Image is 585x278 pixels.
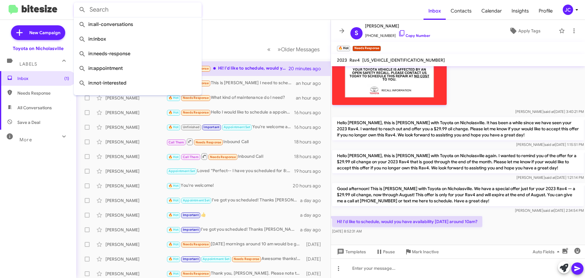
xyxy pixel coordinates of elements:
div: [PERSON_NAME] [105,241,166,247]
span: in:sold-verified [79,90,197,105]
div: Toyota on Nicholasville [13,45,64,52]
span: Unfinished [183,125,200,129]
span: 🔥 Hot [168,228,179,232]
span: All Conversations [17,105,52,111]
span: in:not-interested [79,76,197,90]
span: said at [544,142,555,147]
div: Hi! I'd like to schedule, would you have availability [DATE] around 10am? [166,65,289,72]
span: Mark Inactive [412,246,439,257]
span: Needs Response [17,90,69,96]
span: S [355,28,358,38]
span: 🔥 Hot [168,257,179,261]
div: [PERSON_NAME] [105,110,166,116]
div: 20 minutes ago [289,66,326,72]
span: [PERSON_NAME] [DATE] 1:21:14 PM [516,175,584,180]
input: Search [74,2,202,17]
div: You're welcome! [166,182,293,189]
a: Calendar [477,2,507,20]
div: a day ago [300,212,326,218]
a: Copy Number [398,33,430,38]
span: [PHONE_NUMBER] [365,30,430,39]
span: More [19,137,32,143]
span: in:all-conversations [79,17,197,32]
span: in:inbox [79,32,197,46]
span: Save a Deal [17,119,40,125]
span: Call Them [168,140,184,144]
button: Next [274,43,323,56]
span: Appointment Set [224,125,250,129]
div: JC [563,5,573,15]
span: Older Messages [281,46,320,53]
a: Contacts [446,2,477,20]
span: Apply Tags [518,25,541,36]
span: 2023 [337,57,347,63]
span: Templates [336,246,366,257]
div: Awesome thanks!!!! [166,255,303,262]
span: Labels [19,61,37,67]
span: 🔥 Hot [168,110,179,114]
span: 🔥 Hot [168,184,179,188]
div: [DATE] mornings around 10 am would be great [166,241,303,248]
div: You're welcome and have a great day! [166,124,294,131]
span: 🔥 Hot [168,242,179,246]
span: 🔥 Hot [168,213,179,217]
span: 🔥 Hot [168,125,179,129]
div: [PERSON_NAME] [105,153,166,160]
span: Appointment Set [183,198,210,202]
div: [DATE] [303,271,326,277]
span: Call Them [183,155,199,159]
div: [PERSON_NAME] [105,168,166,174]
span: [PERSON_NAME] [DATE] 2:34:54 PM [515,208,584,213]
div: 16 hours ago [294,110,326,116]
span: in:appointment [79,61,197,76]
span: Needs Response [183,272,209,276]
small: 🔥 Hot [337,46,350,51]
div: [DATE] [303,256,326,262]
span: [DATE] 8:52:31 AM [332,229,362,233]
div: [PERSON_NAME] [105,95,166,101]
p: Hi! I'd like to schedule, would you have availability [DATE] around 10am? [332,216,482,227]
span: Important [183,213,199,217]
small: Needs Response [353,46,381,51]
button: Pause [371,246,400,257]
div: Inbound Call [166,153,294,160]
span: said at [543,208,554,213]
div: I've got you scheduled! Thanks [PERSON_NAME], have a great day! [166,226,300,233]
div: a day ago [300,197,326,204]
div: I've got you scheduled! Thanks [PERSON_NAME], have a great day! [166,197,300,204]
span: Appointment Set [168,169,195,173]
span: Rav4 [349,57,360,63]
span: said at [544,109,554,114]
span: 🔥 Hot [168,272,179,276]
span: Auto Fields [533,246,562,257]
button: JC [558,5,578,15]
div: Hello I would like to schedule a appointment for [DATE] if possible [166,109,294,116]
a: Profile [534,2,558,20]
span: Inbox [17,75,69,81]
span: [US_VEHICLE_IDENTIFICATION_NUMBER] [362,57,445,63]
span: (1) [64,75,69,81]
div: [PERSON_NAME] [105,124,166,130]
span: Needs Response [183,96,209,100]
div: [PERSON_NAME] [105,227,166,233]
div: This is [PERSON_NAME] I need to schedule service for [DATE] 20th preferably early and oil change ... [166,80,296,87]
div: [PERSON_NAME] [105,271,166,277]
span: Needs Response [183,242,209,246]
span: Needs Response [210,155,236,159]
a: Insights [507,2,534,20]
span: Pause [383,246,395,257]
span: [PERSON_NAME] [DATE] 3:40:21 PM [515,109,584,114]
span: said at [545,175,555,180]
span: in:needs-response [79,46,197,61]
div: 19 hours ago [294,168,326,174]
span: Needs Response [196,140,222,144]
span: Important [183,228,199,232]
div: a day ago [300,227,326,233]
button: Previous [264,43,274,56]
span: 🔥 Hot [168,198,179,202]
div: [DATE] [303,241,326,247]
span: « [267,45,271,53]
